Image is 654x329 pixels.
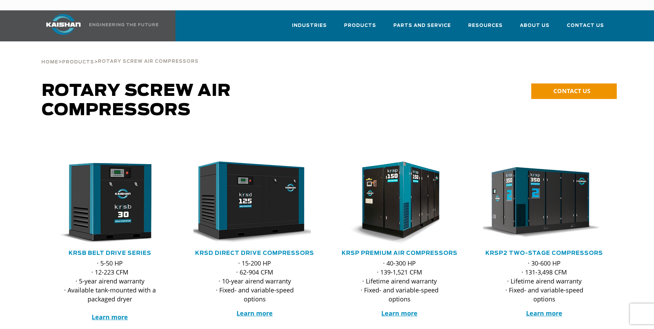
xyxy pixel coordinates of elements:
div: krsd125 [193,161,316,244]
img: Engineering the future [89,23,158,26]
a: KRSP Premium Air Compressors [342,250,457,256]
img: krsd125 [188,161,311,244]
p: · 5-50 HP · 12-223 CFM · 5-year airend warranty · Available tank-mounted with a packaged dryer [62,259,158,321]
img: krsp150 [333,161,456,244]
p: · 40-300 HP · 139-1,521 CFM · Lifetime airend warranty · Fixed- and variable-speed options [352,259,447,303]
a: Kaishan USA [38,10,160,41]
span: Products [344,22,376,30]
span: Home [41,60,58,64]
span: Resources [468,22,503,30]
img: krsp350 [478,161,601,244]
a: About Us [520,17,550,40]
img: kaishan logo [38,14,89,35]
a: Learn more [381,309,417,317]
div: > > [41,41,199,68]
a: CONTACT US [531,83,617,99]
div: krsb30 [49,161,171,244]
span: Rotary Screw Air Compressors [42,83,231,119]
a: Home [41,59,58,65]
div: krsp150 [338,161,461,244]
a: KRSP2 Two-Stage Compressors [485,250,603,256]
span: CONTACT US [553,87,590,95]
a: Learn more [92,313,128,321]
span: Rotary Screw Air Compressors [98,59,199,64]
a: Products [62,59,94,65]
span: Contact Us [567,22,604,30]
a: Learn more [237,309,273,317]
a: Products [344,17,376,40]
p: · 30-600 HP · 131-3,498 CFM · Lifetime airend warranty · Fixed- and variable-speed options [497,259,592,303]
a: Resources [468,17,503,40]
span: Products [62,60,94,64]
a: Learn more [526,309,562,317]
a: Contact Us [567,17,604,40]
a: KRSD Direct Drive Compressors [195,250,314,256]
p: · 15-200 HP · 62-904 CFM · 10-year airend warranty · Fixed- and variable-speed options [207,259,302,303]
a: Parts and Service [393,17,451,40]
span: Industries [292,22,327,30]
div: krsp350 [483,161,606,244]
img: krsb30 [43,161,166,244]
a: Industries [292,17,327,40]
a: KRSB Belt Drive Series [69,250,151,256]
span: Parts and Service [393,22,451,30]
span: About Us [520,22,550,30]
